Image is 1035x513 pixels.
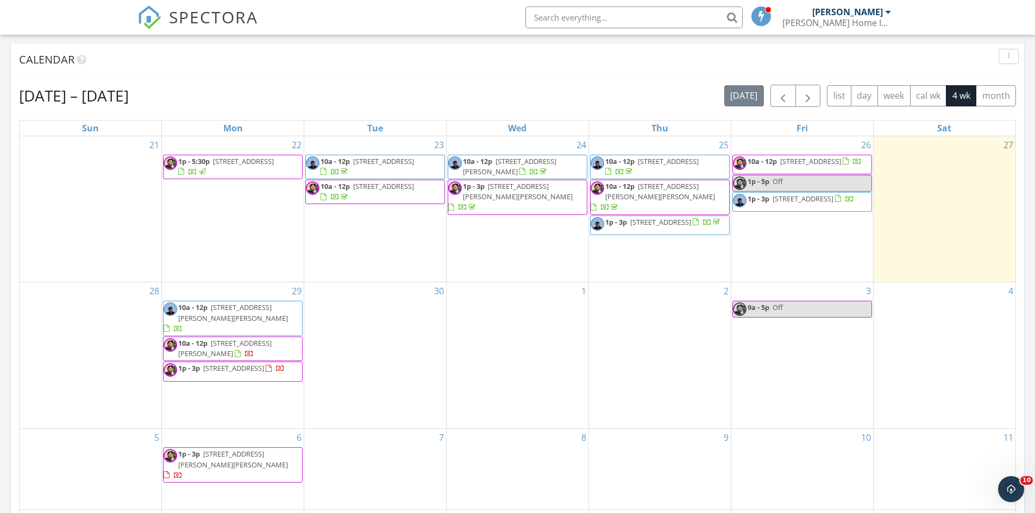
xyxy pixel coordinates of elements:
td: Go to September 25, 2025 [588,136,731,282]
span: [STREET_ADDRESS] [213,156,274,166]
a: 10a - 12p [STREET_ADDRESS][PERSON_NAME] [163,337,303,361]
td: Go to October 6, 2025 [162,429,304,509]
a: 10a - 12p [STREET_ADDRESS][PERSON_NAME] [178,338,272,358]
span: 10a - 12p [321,156,350,166]
img: img_2694.jpg [733,194,747,207]
a: Wednesday [506,121,529,136]
td: Go to October 2, 2025 [588,282,731,429]
div: [PERSON_NAME] [812,7,883,17]
a: 1p - 3p [STREET_ADDRESS] [590,216,730,235]
td: Go to October 5, 2025 [20,429,162,509]
button: week [877,85,911,106]
a: Go to October 8, 2025 [579,429,588,446]
a: Go to September 24, 2025 [574,136,588,154]
span: 10a - 12p [605,156,635,166]
a: 1p - 3p [STREET_ADDRESS] [178,363,285,373]
a: Go to September 22, 2025 [290,136,304,154]
a: 10a - 12p [STREET_ADDRESS] [305,180,445,204]
iframe: Intercom live chat [998,476,1024,502]
td: Go to October 8, 2025 [447,429,589,509]
td: Go to October 10, 2025 [731,429,873,509]
a: Go to October 7, 2025 [437,429,446,446]
a: Go to September 23, 2025 [432,136,446,154]
a: 1p - 3p [STREET_ADDRESS] [163,362,303,381]
a: Monday [221,121,245,136]
img: img_2694.jpg [591,156,604,170]
a: Go to September 26, 2025 [859,136,873,154]
span: [STREET_ADDRESS][PERSON_NAME] [463,156,556,176]
td: Go to September 22, 2025 [162,136,304,282]
span: 1p - 5:30p [178,156,210,166]
span: [STREET_ADDRESS] [638,156,699,166]
td: Go to September 26, 2025 [731,136,873,282]
td: Go to October 11, 2025 [873,429,1015,509]
span: [STREET_ADDRESS] [203,363,264,373]
img: img_2694.jpg [306,156,319,170]
button: cal wk [910,85,947,106]
span: 1p - 3p [605,217,627,227]
a: 1p - 5:30p [STREET_ADDRESS] [163,155,303,179]
span: SPECTORA [169,5,258,28]
td: Go to October 9, 2025 [588,429,731,509]
h2: [DATE] – [DATE] [19,85,129,106]
img: mugshot.jpg [164,449,177,463]
td: Go to September 30, 2025 [304,282,447,429]
a: 1p - 3p [STREET_ADDRESS][PERSON_NAME][PERSON_NAME] [164,449,288,479]
div: Frisbie Home Inspection [782,17,891,28]
a: 10a - 12p [STREET_ADDRESS][PERSON_NAME][PERSON_NAME] [163,301,303,336]
td: Go to September 24, 2025 [447,136,589,282]
img: mugshot.jpg [306,181,319,195]
a: Go to October 6, 2025 [294,429,304,446]
a: 10a - 12p [STREET_ADDRESS] [732,155,872,174]
img: The Best Home Inspection Software - Spectora [137,5,161,29]
img: mugshot.jpg [448,181,462,195]
span: 10a - 12p [605,181,635,191]
span: 10a - 12p [178,302,208,312]
span: [STREET_ADDRESS][PERSON_NAME][PERSON_NAME] [463,181,573,201]
span: 1p - 5p [748,176,769,186]
a: 1p - 3p [STREET_ADDRESS][PERSON_NAME][PERSON_NAME] [448,180,587,215]
span: [STREET_ADDRESS][PERSON_NAME][PERSON_NAME] [605,181,715,201]
span: [STREET_ADDRESS] [353,181,414,191]
span: [STREET_ADDRESS] [353,156,414,166]
button: Next [795,85,821,107]
a: 10a - 12p [STREET_ADDRESS] [321,156,414,176]
a: 10a - 12p [STREET_ADDRESS][PERSON_NAME][PERSON_NAME] [591,181,715,212]
a: Sunday [80,121,101,136]
a: 10a - 12p [STREET_ADDRESS][PERSON_NAME] [448,155,587,179]
input: Search everything... [525,7,743,28]
span: 1p - 3p [178,363,200,373]
td: Go to September 27, 2025 [873,136,1015,282]
img: mugshot.jpg [164,363,177,377]
a: Go to September 28, 2025 [147,282,161,300]
a: Go to September 30, 2025 [432,282,446,300]
a: 10a - 12p [STREET_ADDRESS] [305,155,445,179]
a: Go to October 9, 2025 [722,429,731,446]
span: Off [773,176,783,186]
a: 10a - 12p [STREET_ADDRESS][PERSON_NAME] [463,156,556,176]
button: month [976,85,1016,106]
span: Off [773,302,783,312]
td: Go to October 4, 2025 [873,282,1015,429]
a: Go to October 4, 2025 [1006,282,1015,300]
span: [STREET_ADDRESS] [780,156,841,166]
span: [STREET_ADDRESS] [773,194,833,204]
span: 10a - 12p [463,156,492,166]
td: Go to October 1, 2025 [447,282,589,429]
img: img_2694.jpg [448,156,462,170]
a: Go to October 10, 2025 [859,429,873,446]
button: list [827,85,851,106]
img: mugshot.jpg [164,338,177,352]
td: Go to October 7, 2025 [304,429,447,509]
a: SPECTORA [137,15,258,37]
span: 10 [1020,476,1033,485]
span: 1p - 3p [463,181,485,191]
span: 10a - 12p [321,181,350,191]
td: Go to September 28, 2025 [20,282,162,429]
a: 1p - 3p [STREET_ADDRESS] [732,192,872,212]
a: Go to October 3, 2025 [864,282,873,300]
img: mugshot.jpg [591,181,604,195]
button: 4 wk [946,85,976,106]
span: 9a - 5p [748,302,769,312]
a: Go to October 1, 2025 [579,282,588,300]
